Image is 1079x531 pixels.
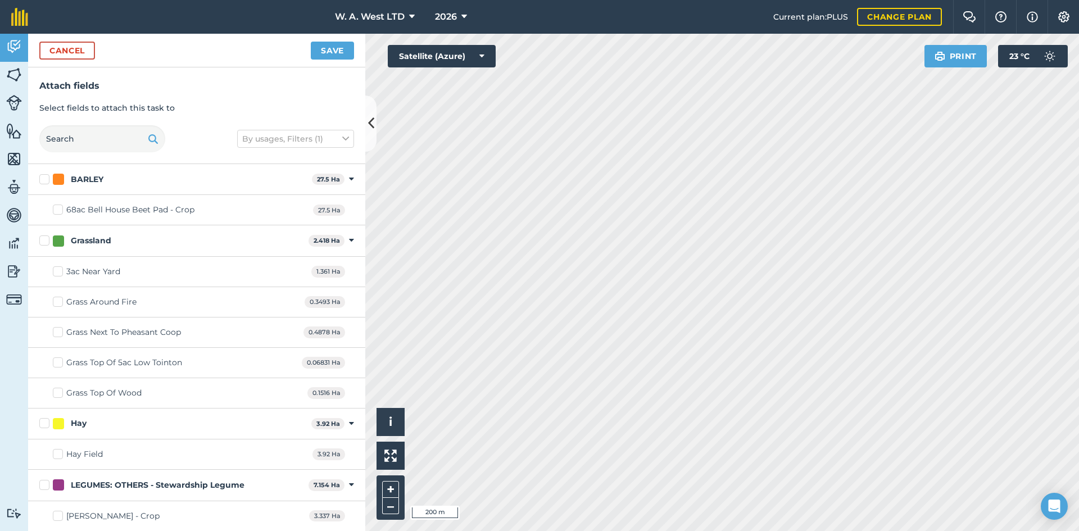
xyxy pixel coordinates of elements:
[6,95,22,111] img: svg+xml;base64,PD94bWwgdmVyc2lvbj0iMS4wIiBlbmNvZGluZz0idXRmLTgiPz4KPCEtLSBHZW5lcmF0b3I6IEFkb2JlIE...
[435,10,457,24] span: 2026
[39,42,95,60] button: Cancel
[39,125,165,152] input: Search
[311,42,354,60] button: Save
[312,448,345,460] span: 3.92 Ha
[71,417,87,429] div: Hay
[237,130,354,148] button: By usages, Filters (1)
[384,450,397,462] img: Four arrows, one pointing top left, one top right, one bottom right and the last bottom left
[302,357,345,369] span: 0.06831 Ha
[71,174,103,185] div: BARLEY
[335,10,405,24] span: W. A. West LTD
[6,263,22,280] img: svg+xml;base64,PD94bWwgdmVyc2lvbj0iMS4wIiBlbmNvZGluZz0idXRmLTgiPz4KPCEtLSBHZW5lcmF0b3I6IEFkb2JlIE...
[66,510,160,522] div: [PERSON_NAME] - Crop
[11,8,28,26] img: fieldmargin Logo
[66,204,194,216] div: 68ac Bell House Beet Pad - Crop
[311,266,345,278] span: 1.361 Ha
[6,122,22,139] img: svg+xml;base64,PHN2ZyB4bWxucz0iaHR0cDovL3d3dy53My5vcmcvMjAwMC9zdmciIHdpZHRoPSI1NiIgaGVpZ2h0PSI2MC...
[6,508,22,519] img: svg+xml;base64,PD94bWwgdmVyc2lvbj0iMS4wIiBlbmNvZGluZz0idXRmLTgiPz4KPCEtLSBHZW5lcmF0b3I6IEFkb2JlIE...
[1057,11,1071,22] img: A cog icon
[66,387,142,399] div: Grass Top Of Wood
[313,205,345,216] span: 27.5 Ha
[1041,493,1068,520] div: Open Intercom Messenger
[382,498,399,514] button: –
[994,11,1008,22] img: A question mark icon
[71,235,111,247] div: Grassland
[39,102,354,114] p: Select fields to attach this task to
[6,151,22,167] img: svg+xml;base64,PHN2ZyB4bWxucz0iaHR0cDovL3d3dy53My5vcmcvMjAwMC9zdmciIHdpZHRoPSI1NiIgaGVpZ2h0PSI2MC...
[316,420,340,428] strong: 3.92 Ha
[963,11,976,22] img: Two speech bubbles overlapping with the left bubble in the forefront
[377,408,405,436] button: i
[317,175,340,183] strong: 27.5 Ha
[924,45,987,67] button: Print
[303,326,345,338] span: 0.4878 Ha
[307,387,345,399] span: 0.1516 Ha
[773,11,848,23] span: Current plan : PLUS
[6,179,22,196] img: svg+xml;base64,PD94bWwgdmVyc2lvbj0iMS4wIiBlbmNvZGluZz0idXRmLTgiPz4KPCEtLSBHZW5lcmF0b3I6IEFkb2JlIE...
[857,8,942,26] a: Change plan
[998,45,1068,67] button: 23 °C
[6,66,22,83] img: svg+xml;base64,PHN2ZyB4bWxucz0iaHR0cDovL3d3dy53My5vcmcvMjAwMC9zdmciIHdpZHRoPSI1NiIgaGVpZ2h0PSI2MC...
[6,38,22,55] img: svg+xml;base64,PD94bWwgdmVyc2lvbj0iMS4wIiBlbmNvZGluZz0idXRmLTgiPz4KPCEtLSBHZW5lcmF0b3I6IEFkb2JlIE...
[314,481,340,489] strong: 7.154 Ha
[935,49,945,63] img: svg+xml;base64,PHN2ZyB4bWxucz0iaHR0cDovL3d3dy53My5vcmcvMjAwMC9zdmciIHdpZHRoPSIxOSIgaGVpZ2h0PSIyNC...
[66,266,120,278] div: 3ac Near Yard
[305,296,345,308] span: 0.3493 Ha
[309,510,345,522] span: 3.337 Ha
[1027,10,1038,24] img: svg+xml;base64,PHN2ZyB4bWxucz0iaHR0cDovL3d3dy53My5vcmcvMjAwMC9zdmciIHdpZHRoPSIxNyIgaGVpZ2h0PSIxNy...
[382,481,399,498] button: +
[314,237,340,244] strong: 2.418 Ha
[6,207,22,224] img: svg+xml;base64,PD94bWwgdmVyc2lvbj0iMS4wIiBlbmNvZGluZz0idXRmLTgiPz4KPCEtLSBHZW5lcmF0b3I6IEFkb2JlIE...
[66,448,103,460] div: Hay Field
[66,357,182,369] div: Grass Top Of 5ac Low Tointon
[66,296,137,308] div: Grass Around Fire
[389,415,392,429] span: i
[1009,45,1030,67] span: 23 ° C
[6,235,22,252] img: svg+xml;base64,PD94bWwgdmVyc2lvbj0iMS4wIiBlbmNvZGluZz0idXRmLTgiPz4KPCEtLSBHZW5lcmF0b3I6IEFkb2JlIE...
[6,292,22,307] img: svg+xml;base64,PD94bWwgdmVyc2lvbj0iMS4wIiBlbmNvZGluZz0idXRmLTgiPz4KPCEtLSBHZW5lcmF0b3I6IEFkb2JlIE...
[39,79,354,93] h3: Attach fields
[66,326,181,338] div: Grass Next To Pheasant Coop
[148,132,158,146] img: svg+xml;base64,PHN2ZyB4bWxucz0iaHR0cDovL3d3dy53My5vcmcvMjAwMC9zdmciIHdpZHRoPSIxOSIgaGVpZ2h0PSIyNC...
[388,45,496,67] button: Satellite (Azure)
[1039,45,1061,67] img: svg+xml;base64,PD94bWwgdmVyc2lvbj0iMS4wIiBlbmNvZGluZz0idXRmLTgiPz4KPCEtLSBHZW5lcmF0b3I6IEFkb2JlIE...
[71,479,244,491] div: LEGUMES: OTHERS - Stewardship Legume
